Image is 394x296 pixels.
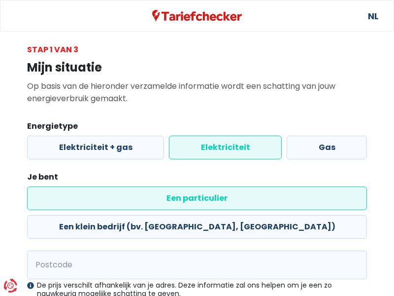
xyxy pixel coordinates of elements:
legend: Je bent [27,171,367,186]
label: Een particulier [27,186,367,210]
label: Elektriciteit [169,136,282,159]
label: Elektriciteit + gas [27,136,164,159]
img: Tariefchecker logo [152,10,242,22]
p: Op basis van de hieronder verzamelde informatie wordt een schatting van jouw energieverbruik gema... [27,80,367,105]
a: NL [368,0,378,31]
div: Stap 1 van 3 [27,43,367,56]
label: Gas [287,136,367,159]
input: 1000 [27,251,367,279]
legend: Energietype [27,120,367,136]
h1: Mijn situatie [27,61,367,75]
label: Een klein bedrijf (bv. [GEOGRAPHIC_DATA], [GEOGRAPHIC_DATA]) [27,215,367,239]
